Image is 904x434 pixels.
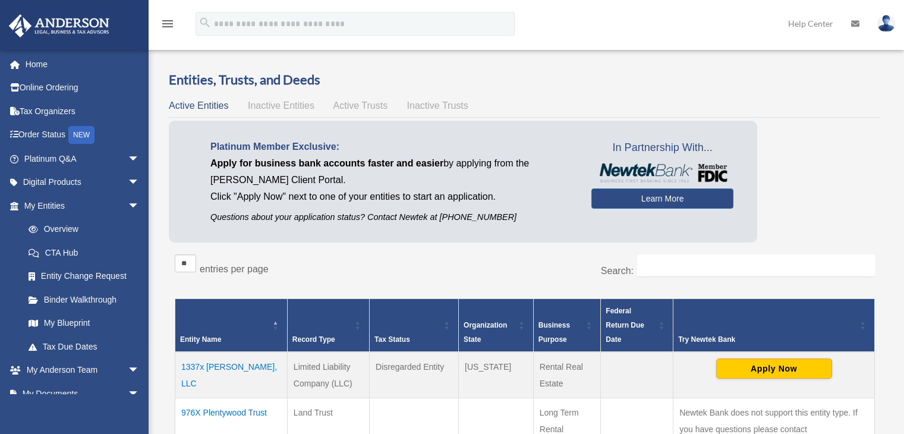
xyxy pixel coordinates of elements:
h3: Entities, Trusts, and Deeds [169,71,881,89]
span: arrow_drop_down [128,194,152,218]
a: Entity Change Request [17,265,152,288]
img: Anderson Advisors Platinum Portal [5,14,113,37]
span: Active Entities [169,100,228,111]
span: arrow_drop_down [128,171,152,195]
th: Organization State: Activate to sort [459,298,534,352]
span: arrow_drop_down [128,358,152,383]
td: Rental Real Estate [533,352,601,398]
span: Tax Status [374,335,410,344]
span: Inactive Entities [248,100,314,111]
a: Online Ordering [8,76,158,100]
a: My Blueprint [17,312,152,335]
th: Tax Status: Activate to sort [370,298,459,352]
a: CTA Hub [17,241,152,265]
p: Click "Apply Now" next to one of your entities to start an application. [210,188,574,205]
a: My Entitiesarrow_drop_down [8,194,152,218]
span: Entity Name [180,335,221,344]
div: NEW [68,126,95,144]
a: Binder Walkthrough [17,288,152,312]
a: Digital Productsarrow_drop_down [8,171,158,194]
span: Federal Return Due Date [606,307,644,344]
td: Limited Liability Company (LLC) [287,352,369,398]
td: Disregarded Entity [370,352,459,398]
label: Search: [601,266,634,276]
img: User Pic [877,15,895,32]
img: NewtekBankLogoSM.png [597,163,727,183]
i: search [199,16,212,29]
p: by applying from the [PERSON_NAME] Client Portal. [210,155,574,188]
a: My Documentsarrow_drop_down [8,382,158,405]
th: Business Purpose: Activate to sort [533,298,601,352]
a: Overview [17,218,146,241]
span: arrow_drop_down [128,382,152,406]
span: Active Trusts [333,100,388,111]
a: Learn More [591,188,733,209]
span: Organization State [464,321,507,344]
a: Home [8,52,158,76]
i: menu [160,17,175,31]
th: Federal Return Due Date: Activate to sort [601,298,673,352]
td: [US_STATE] [459,352,534,398]
th: Try Newtek Bank : Activate to sort [673,298,875,352]
span: Record Type [292,335,335,344]
a: Platinum Q&Aarrow_drop_down [8,147,158,171]
td: 1337x [PERSON_NAME], LLC [175,352,288,398]
label: entries per page [200,264,269,274]
a: Tax Due Dates [17,335,152,358]
th: Entity Name: Activate to invert sorting [175,298,288,352]
a: menu [160,21,175,31]
a: Order StatusNEW [8,123,158,147]
span: In Partnership With... [591,139,733,158]
p: Platinum Member Exclusive: [210,139,574,155]
div: Try Newtek Bank [678,332,856,347]
span: Business Purpose [538,321,570,344]
a: Tax Organizers [8,99,158,123]
span: Inactive Trusts [407,100,468,111]
a: My Anderson Teamarrow_drop_down [8,358,158,382]
span: arrow_drop_down [128,147,152,171]
p: Questions about your application status? Contact Newtek at [PHONE_NUMBER] [210,210,574,225]
th: Record Type: Activate to sort [287,298,369,352]
button: Apply Now [716,358,832,379]
span: Apply for business bank accounts faster and easier [210,158,443,168]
